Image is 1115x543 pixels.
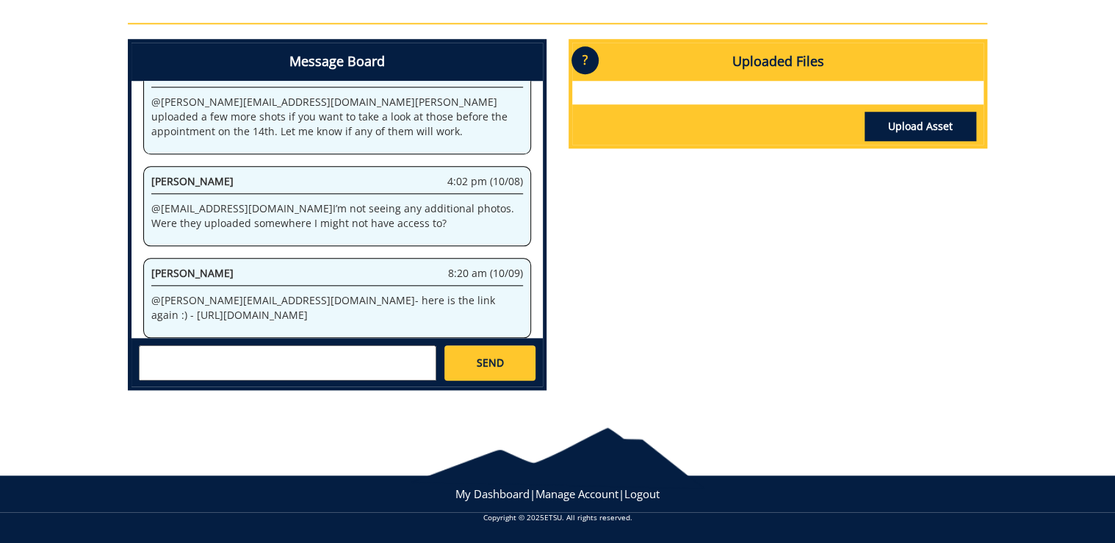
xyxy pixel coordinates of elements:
textarea: messageToSend [139,345,436,381]
p: @ [PERSON_NAME][EMAIL_ADDRESS][DOMAIN_NAME] - here is the link again :) - [URL][DOMAIN_NAME] [151,293,523,323]
a: Logout [624,486,660,501]
span: 8:20 am (10/09) [448,266,523,281]
a: Upload Asset [865,112,976,141]
a: My Dashboard [455,486,530,501]
a: Manage Account [535,486,618,501]
h4: Uploaded Files [572,43,984,81]
span: SEND [476,356,503,370]
h4: Message Board [131,43,543,81]
p: ? [571,46,599,74]
a: ETSU [544,512,562,522]
span: 4:02 pm (10/08) [447,174,523,189]
span: [PERSON_NAME] [151,266,234,280]
p: @ [PERSON_NAME][EMAIL_ADDRESS][DOMAIN_NAME] [PERSON_NAME] uploaded a few more shots if you want t... [151,95,523,139]
a: SEND [444,345,535,381]
span: [PERSON_NAME] [151,174,234,188]
p: @ [EMAIL_ADDRESS][DOMAIN_NAME] I’m not seeing any additional photos. Were they uploaded somewhere... [151,201,523,231]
